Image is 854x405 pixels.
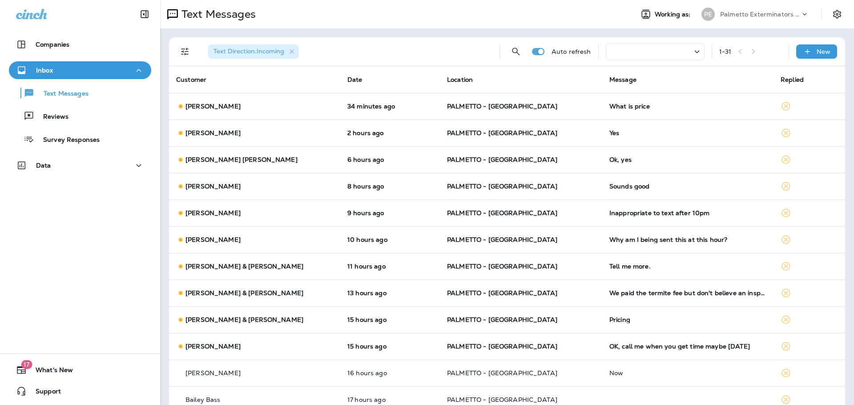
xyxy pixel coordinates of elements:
[609,263,766,270] div: Tell me more.
[9,382,151,400] button: Support
[609,289,766,297] div: We paid the termite fee but don't believe an inspection has happened
[447,156,557,164] span: PALMETTO - [GEOGRAPHIC_DATA]
[9,130,151,148] button: Survey Responses
[36,67,53,74] p: Inbox
[552,48,591,55] p: Auto refresh
[719,48,732,55] div: 1 - 31
[9,156,151,174] button: Data
[347,156,433,163] p: Sep 19, 2025 01:20 AM
[609,129,766,136] div: Yes
[185,289,303,297] p: [PERSON_NAME] & [PERSON_NAME]
[9,61,151,79] button: Inbox
[447,316,557,324] span: PALMETTO - [GEOGRAPHIC_DATA]
[347,76,363,84] span: Date
[185,343,241,350] p: [PERSON_NAME]
[185,156,298,163] p: [PERSON_NAME] [PERSON_NAME]
[34,113,68,121] p: Reviews
[447,342,557,350] span: PALMETTO - [GEOGRAPHIC_DATA]
[185,236,241,243] p: [PERSON_NAME]
[27,388,61,398] span: Support
[447,396,557,404] span: PALMETTO - [GEOGRAPHIC_DATA]
[34,136,100,144] p: Survey Responses
[185,396,221,403] p: Bailey Bass
[36,41,69,48] p: Companies
[720,11,800,18] p: Palmetto Exterminators LLC
[9,107,151,125] button: Reviews
[347,369,433,377] p: Sep 18, 2025 03:16 PM
[176,76,206,84] span: Customer
[347,263,433,270] p: Sep 18, 2025 08:48 PM
[447,262,557,270] span: PALMETTO - [GEOGRAPHIC_DATA]
[701,8,715,21] div: PE
[347,236,433,243] p: Sep 18, 2025 09:16 PM
[213,47,284,55] span: Text Direction : Incoming
[781,76,804,84] span: Replied
[36,162,51,169] p: Data
[132,5,157,23] button: Collapse Sidebar
[176,43,194,60] button: Filters
[27,366,73,377] span: What's New
[9,84,151,102] button: Text Messages
[447,129,557,137] span: PALMETTO - [GEOGRAPHIC_DATA]
[609,343,766,350] div: OK, call me when you get time maybe tomorrow
[347,129,433,136] p: Sep 19, 2025 05:44 AM
[609,103,766,110] div: What is price
[347,183,433,190] p: Sep 18, 2025 11:07 PM
[447,369,557,377] span: PALMETTO - [GEOGRAPHIC_DATA]
[609,76,636,84] span: Message
[185,263,303,270] p: [PERSON_NAME] & [PERSON_NAME]
[447,209,557,217] span: PALMETTO - [GEOGRAPHIC_DATA]
[609,209,766,217] div: Inappropriate to text after 10pm
[185,369,241,377] p: [PERSON_NAME]
[655,11,693,18] span: Working as:
[447,76,473,84] span: Location
[447,289,557,297] span: PALMETTO - [GEOGRAPHIC_DATA]
[817,48,830,55] p: New
[609,236,766,243] div: Why am I being sent this at this hour?
[347,316,433,323] p: Sep 18, 2025 04:32 PM
[609,156,766,163] div: Ok, yes
[185,103,241,110] p: [PERSON_NAME]
[507,43,525,60] button: Search Messages
[447,236,557,244] span: PALMETTO - [GEOGRAPHIC_DATA]
[609,316,766,323] div: Pricing
[447,182,557,190] span: PALMETTO - [GEOGRAPHIC_DATA]
[178,8,256,21] p: Text Messages
[829,6,845,22] button: Settings
[185,209,241,217] p: [PERSON_NAME]
[347,209,433,217] p: Sep 18, 2025 10:23 PM
[447,102,557,110] span: PALMETTO - [GEOGRAPHIC_DATA]
[347,396,433,403] p: Sep 18, 2025 02:47 PM
[9,36,151,53] button: Companies
[609,369,766,377] div: Now
[21,360,32,369] span: 17
[208,44,299,59] div: Text Direction:Incoming
[609,183,766,190] div: Sounds good
[185,316,303,323] p: [PERSON_NAME] & [PERSON_NAME]
[185,183,241,190] p: [PERSON_NAME]
[347,103,433,110] p: Sep 19, 2025 07:27 AM
[35,90,89,98] p: Text Messages
[9,361,151,379] button: 17What's New
[347,289,433,297] p: Sep 18, 2025 06:50 PM
[185,129,241,136] p: [PERSON_NAME]
[347,343,433,350] p: Sep 18, 2025 04:20 PM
